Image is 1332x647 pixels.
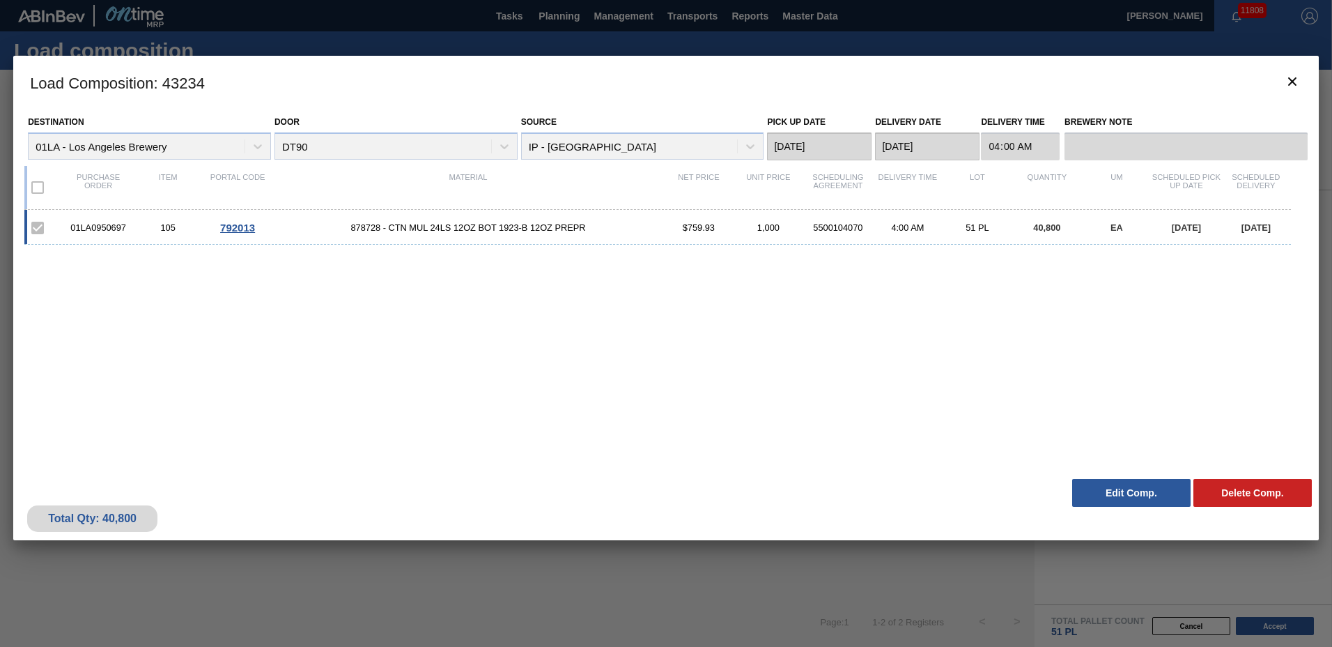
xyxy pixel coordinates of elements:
[203,222,272,234] div: Go to Order
[1110,222,1123,233] span: EA
[803,173,873,202] div: Scheduling Agreement
[734,173,803,202] div: Unit Price
[1082,173,1152,202] div: UM
[203,173,272,202] div: Portal code
[521,117,557,127] label: Source
[1241,222,1271,233] span: [DATE]
[1193,479,1312,507] button: Delete Comp.
[63,222,133,233] div: 01LA0950697
[873,222,943,233] div: 4:00 AM
[943,222,1012,233] div: 51 PL
[272,222,664,233] span: 878728 - CTN MUL 24LS 12OZ BOT 1923-B 12OZ PREPR
[28,117,84,127] label: Destination
[274,117,300,127] label: Door
[981,112,1060,132] label: Delivery Time
[38,512,147,525] div: Total Qty: 40,800
[1172,222,1201,233] span: [DATE]
[1152,173,1221,202] div: Scheduled Pick up Date
[272,173,664,202] div: Material
[1012,173,1082,202] div: Quantity
[1033,222,1060,233] span: 40,800
[1064,112,1308,132] label: Brewery Note
[220,222,255,234] span: 792013
[767,117,826,127] label: Pick up Date
[943,173,1012,202] div: Lot
[1072,479,1191,507] button: Edit Comp.
[734,222,803,233] div: 1,000
[803,222,873,233] div: 5500104070
[63,173,133,202] div: Purchase order
[133,222,203,233] div: 105
[875,132,979,160] input: mm/dd/yyyy
[133,173,203,202] div: Item
[873,173,943,202] div: Delivery Time
[767,132,872,160] input: mm/dd/yyyy
[664,222,734,233] div: $759.93
[875,117,940,127] label: Delivery Date
[13,56,1319,109] h3: Load Composition : 43234
[1221,173,1291,202] div: Scheduled Delivery
[664,173,734,202] div: Net Price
